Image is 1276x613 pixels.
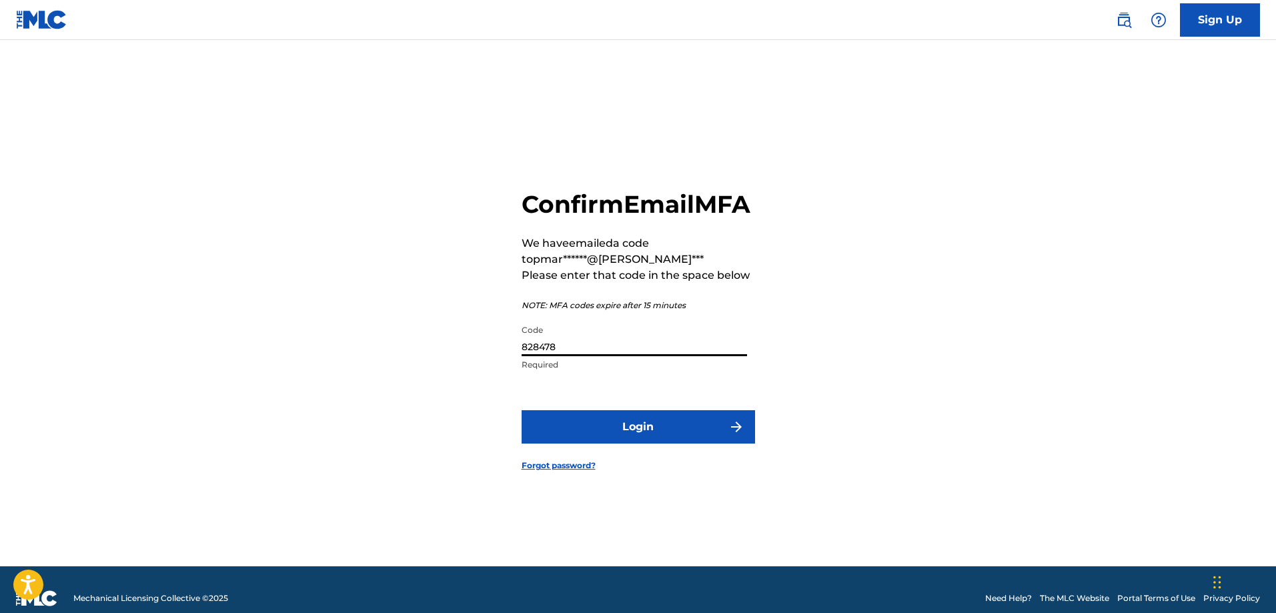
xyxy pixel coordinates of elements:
[16,10,67,29] img: MLC Logo
[1040,592,1109,604] a: The MLC Website
[1151,12,1167,28] img: help
[1209,549,1276,613] iframe: Chat Widget
[522,189,755,219] h2: Confirm Email MFA
[522,267,755,283] p: Please enter that code in the space below
[1180,3,1260,37] a: Sign Up
[728,419,744,435] img: f7272a7cc735f4ea7f67.svg
[522,359,747,371] p: Required
[1116,12,1132,28] img: search
[1111,7,1137,33] a: Public Search
[522,460,596,472] a: Forgot password?
[1209,549,1276,613] div: Chat-Widget
[522,410,755,444] button: Login
[1203,592,1260,604] a: Privacy Policy
[1145,7,1172,33] div: Help
[73,592,228,604] span: Mechanical Licensing Collective © 2025
[16,590,57,606] img: logo
[522,299,755,312] p: NOTE: MFA codes expire after 15 minutes
[985,592,1032,604] a: Need Help?
[522,235,755,267] p: We have emailed a code to pmar******@[PERSON_NAME]***
[1117,592,1195,604] a: Portal Terms of Use
[1213,562,1221,602] div: Ziehen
